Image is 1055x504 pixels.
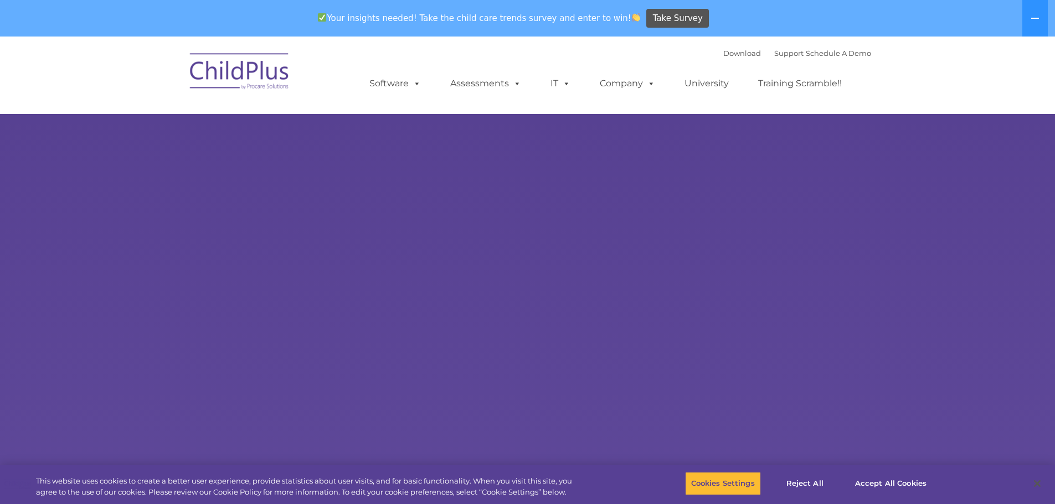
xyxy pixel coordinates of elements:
[36,476,580,497] div: This website uses cookies to create a better user experience, provide statistics about user visit...
[1025,471,1049,496] button: Close
[849,472,933,495] button: Accept All Cookies
[154,118,201,127] span: Phone number
[632,13,640,22] img: 👏
[439,72,532,95] a: Assessments
[723,49,871,58] font: |
[653,9,703,28] span: Take Survey
[358,72,432,95] a: Software
[646,9,709,28] a: Take Survey
[723,49,761,58] a: Download
[806,49,871,58] a: Schedule A Demo
[673,72,740,95] a: University
[774,49,804,58] a: Support
[770,472,840,495] button: Reject All
[184,45,295,101] img: ChildPlus by Procare Solutions
[589,72,666,95] a: Company
[539,72,581,95] a: IT
[685,472,761,495] button: Cookies Settings
[154,73,188,81] span: Last name
[318,13,326,22] img: ✅
[313,7,645,29] span: Your insights needed! Take the child care trends survey and enter to win!
[747,72,853,95] a: Training Scramble!!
